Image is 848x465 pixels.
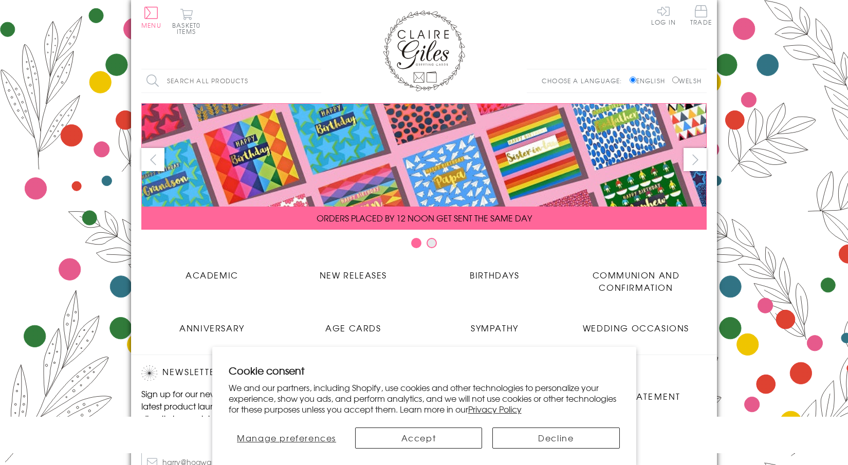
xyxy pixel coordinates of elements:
span: Trade [690,5,712,25]
span: Wedding Occasions [583,322,689,334]
button: prev [141,148,164,171]
button: next [684,148,707,171]
span: Age Cards [325,322,381,334]
a: Anniversary [141,314,283,334]
p: We and our partners, including Shopify, use cookies and other technologies to personalize your ex... [229,382,620,414]
span: Academic [186,269,238,281]
input: Search all products [141,69,321,92]
label: English [630,76,670,85]
a: Age Cards [283,314,424,334]
button: Carousel Page 2 [427,238,437,248]
label: Welsh [672,76,702,85]
h2: Cookie consent [229,363,620,378]
a: Wedding Occasions [565,314,707,334]
input: Welsh [672,77,679,83]
span: Anniversary [179,322,245,334]
a: Trade [690,5,712,27]
span: Birthdays [470,269,519,281]
a: Academic [141,261,283,281]
button: Accept [355,427,482,449]
button: Decline [492,427,619,449]
input: English [630,77,636,83]
img: Claire Giles Greetings Cards [383,10,465,91]
a: Privacy Policy [468,403,522,415]
h2: Newsletter [141,365,316,381]
span: Menu [141,21,161,30]
a: New Releases [283,261,424,281]
input: Search [311,69,321,92]
a: Communion and Confirmation [565,261,707,293]
div: Carousel Pagination [141,237,707,253]
p: Sign up for our newsletter to receive the latest product launches, news and offers directly to yo... [141,387,316,424]
span: New Releases [320,269,387,281]
span: Communion and Confirmation [593,269,680,293]
a: Log In [651,5,676,25]
span: Sympathy [471,322,519,334]
a: Birthdays [424,261,565,281]
button: Carousel Page 1 (Current Slide) [411,238,421,248]
button: Manage preferences [229,427,345,449]
button: Menu [141,7,161,28]
span: ORDERS PLACED BY 12 NOON GET SENT THE SAME DAY [317,212,532,224]
span: 0 items [177,21,200,36]
p: Choose a language: [542,76,628,85]
a: Sympathy [424,314,565,334]
button: Basket0 items [172,8,200,34]
span: Manage preferences [237,432,336,444]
